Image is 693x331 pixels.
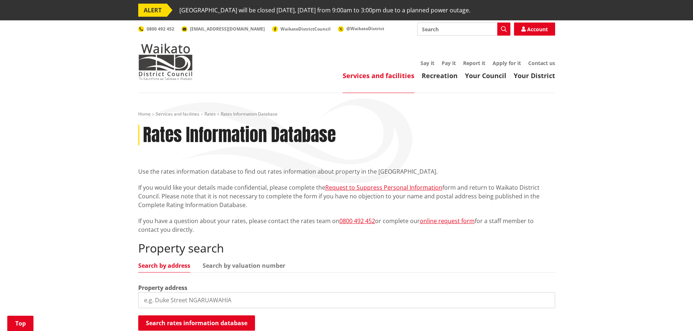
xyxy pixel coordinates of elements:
[138,44,193,80] img: Waikato District Council - Te Kaunihera aa Takiwaa o Waikato
[325,183,442,191] a: Request to Suppress Personal Information
[138,217,555,234] p: If you have a question about your rates, please contact the rates team on or complete our for a s...
[420,217,475,225] a: online request form
[182,26,265,32] a: [EMAIL_ADDRESS][DOMAIN_NAME]
[493,60,521,66] a: Apply for it
[138,167,555,176] p: Use the rates information database to find out rates information about property in the [GEOGRAPHI...
[7,316,33,331] a: Top
[421,60,434,66] a: Say it
[138,4,167,17] span: ALERT
[138,292,555,308] input: e.g. Duke Street NGARUAWAHIA
[463,60,485,66] a: Report it
[147,26,174,32] span: 0800 492 452
[272,26,331,32] a: WaikatoDistrictCouncil
[346,25,384,32] span: @WaikatoDistrict
[143,125,336,146] h1: Rates Information Database
[422,71,458,80] a: Recreation
[190,26,265,32] span: [EMAIL_ADDRESS][DOMAIN_NAME]
[465,71,506,80] a: Your Council
[280,26,331,32] span: WaikatoDistrictCouncil
[204,111,216,117] a: Rates
[138,111,555,117] nav: breadcrumb
[179,4,470,17] span: [GEOGRAPHIC_DATA] will be closed [DATE], [DATE] from 9:00am to 3:00pm due to a planned power outage.
[138,183,555,209] p: If you would like your details made confidential, please complete the form and return to Waikato ...
[156,111,199,117] a: Services and facilities
[514,71,555,80] a: Your District
[138,241,555,255] h2: Property search
[514,23,555,36] a: Account
[138,315,255,331] button: Search rates information database
[339,217,375,225] a: 0800 492 452
[138,111,151,117] a: Home
[203,263,285,269] a: Search by valuation number
[528,60,555,66] a: Contact us
[221,111,278,117] span: Rates Information Database
[338,25,384,32] a: @WaikatoDistrict
[442,60,456,66] a: Pay it
[417,23,510,36] input: Search input
[138,263,190,269] a: Search by address
[138,283,187,292] label: Property address
[343,71,414,80] a: Services and facilities
[138,26,174,32] a: 0800 492 452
